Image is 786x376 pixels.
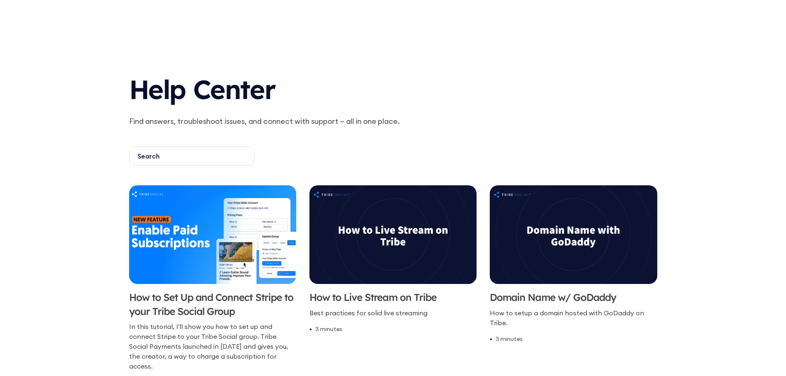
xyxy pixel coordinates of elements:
[129,147,657,166] form: Email Form
[129,116,446,127] p: Find answers, troubleshoot issues, and connect with support — all in one place.
[129,66,446,109] h1: Help Center
[129,147,255,166] input: Search
[490,308,657,328] div: How to setup a domain hosted with GoDaddy on Tribe.
[309,308,477,318] div: Best practices for solid live streaming
[309,291,477,305] h3: How to Live Stream on Tribe
[315,324,342,333] div: 3 minutes
[309,324,312,333] div: •
[496,334,523,343] div: 3 minutes
[490,334,492,343] div: •
[129,322,296,371] div: In this tutorial, I'll show you how to set up and connect Stripe to your Tribe Social group. Trib...
[129,291,296,318] h3: How to Set Up and Connect Stripe to your Tribe Social Group
[490,291,657,305] h3: Domain Name w/ GoDaddy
